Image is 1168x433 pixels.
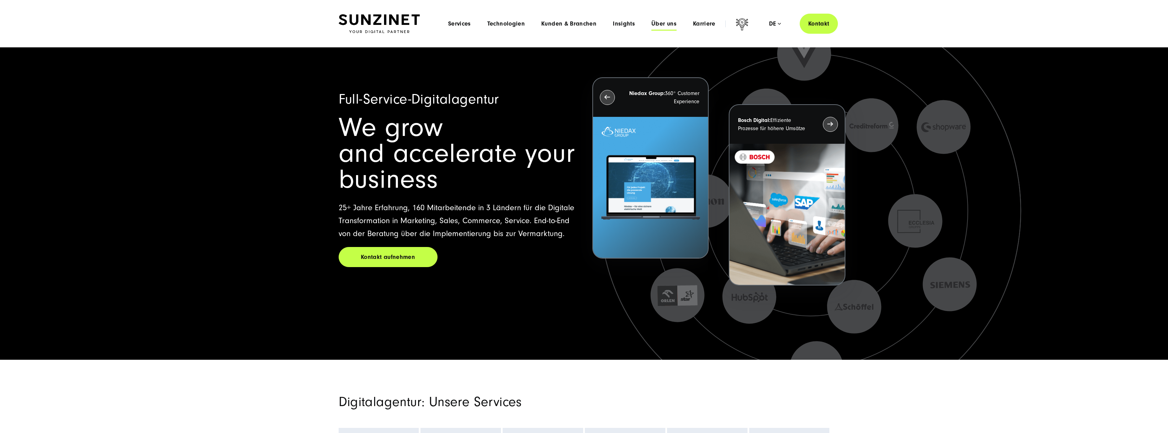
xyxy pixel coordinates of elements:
img: SUNZINET Full Service Digital Agentur [339,14,420,33]
strong: Bosch Digital: [738,117,770,123]
img: BOSCH - Kundeprojekt - Digital Transformation Agentur SUNZINET [729,144,844,285]
p: 25+ Jahre Erfahrung, 160 Mitarbeitende in 3 Ländern für die Digitale Transformation in Marketing,... [339,201,576,240]
img: Letztes Projekt von Niedax. Ein Laptop auf dem die Niedax Website geöffnet ist, auf blauem Hinter... [593,117,708,258]
button: Niedax Group:360° Customer Experience Letztes Projekt von Niedax. Ein Laptop auf dem die Niedax W... [592,77,709,259]
h2: Digitalagentur: Unsere Services [339,394,663,410]
strong: Niedax Group: [629,90,665,96]
a: Kontakt [800,14,838,34]
p: Effiziente Prozesse für höhere Umsätze [738,116,810,133]
button: Bosch Digital:Effiziente Prozesse für höhere Umsätze BOSCH - Kundeprojekt - Digital Transformatio... [729,104,845,286]
a: Insights [613,20,635,27]
a: Technologien [487,20,525,27]
a: Services [448,20,471,27]
p: 360° Customer Experience [627,89,699,106]
a: Kontakt aufnehmen [339,247,438,267]
a: Karriere [693,20,715,27]
span: We grow and accelerate your business [339,112,575,195]
a: Über uns [651,20,677,27]
span: Full-Service-Digitalagentur [339,91,499,107]
a: Kunden & Branchen [541,20,596,27]
div: de [769,20,781,27]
